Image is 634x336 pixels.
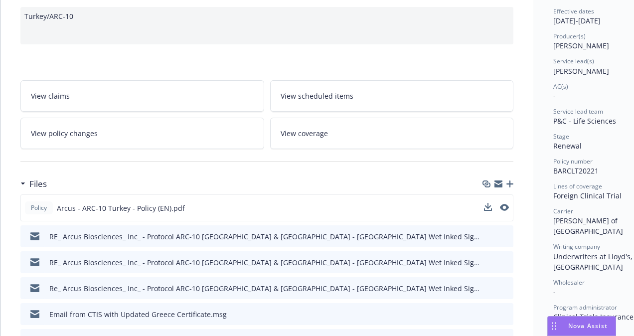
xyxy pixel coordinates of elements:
[500,309,509,320] button: preview file
[500,283,509,294] button: preview file
[553,7,594,15] span: Effective dates
[57,203,185,213] span: Arcus - ARC-10 Turkey - Policy (EN).pdf
[553,41,609,50] span: [PERSON_NAME]
[553,166,599,175] span: BARCLT20221
[270,118,514,149] a: View coverage
[500,231,509,242] button: preview file
[270,80,514,112] a: View scheduled items
[31,128,98,139] span: View policy changes
[484,203,492,213] button: download file
[553,141,582,151] span: Renewal
[553,57,594,65] span: Service lead(s)
[281,91,353,101] span: View scheduled items
[29,203,49,212] span: Policy
[484,203,492,211] button: download file
[553,91,556,101] span: -
[49,257,480,268] div: RE_ Arcus Biosciences_ Inc_ - Protocol ARC-10 [GEOGRAPHIC_DATA] & [GEOGRAPHIC_DATA] - [GEOGRAPHIC...
[553,278,585,287] span: Wholesaler
[553,116,616,126] span: P&C - Life Sciences
[548,317,560,336] div: Drag to move
[553,191,622,200] span: Foreign Clinical Trial
[553,66,609,76] span: [PERSON_NAME]
[500,203,509,213] button: preview file
[20,80,264,112] a: View claims
[49,231,480,242] div: RE_ Arcus Biosciences_ Inc_ - Protocol ARC-10 [GEOGRAPHIC_DATA] & [GEOGRAPHIC_DATA] - [GEOGRAPHIC...
[568,322,608,330] span: Nova Assist
[553,107,603,116] span: Service lead team
[553,303,617,312] span: Program administrator
[553,32,586,40] span: Producer(s)
[484,309,492,320] button: download file
[553,157,593,166] span: Policy number
[553,216,623,236] span: [PERSON_NAME] of [GEOGRAPHIC_DATA]
[49,309,227,320] div: Email from CTIS with Updated Greece Certificate.msg
[500,204,509,211] button: preview file
[20,7,513,44] div: Turkey/ARC-10
[29,177,47,190] h3: Files
[31,91,70,101] span: View claims
[484,257,492,268] button: download file
[553,82,568,91] span: AC(s)
[553,287,556,297] span: -
[553,207,573,215] span: Carrier
[547,316,616,336] button: Nova Assist
[553,182,602,190] span: Lines of coverage
[500,257,509,268] button: preview file
[553,132,569,141] span: Stage
[49,283,480,294] div: Re_ Arcus Biosciences_ Inc_ - Protocol ARC-10 [GEOGRAPHIC_DATA] & [GEOGRAPHIC_DATA] - [GEOGRAPHIC...
[281,128,328,139] span: View coverage
[484,231,492,242] button: download file
[20,118,264,149] a: View policy changes
[484,283,492,294] button: download file
[20,177,47,190] div: Files
[553,242,600,251] span: Writing company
